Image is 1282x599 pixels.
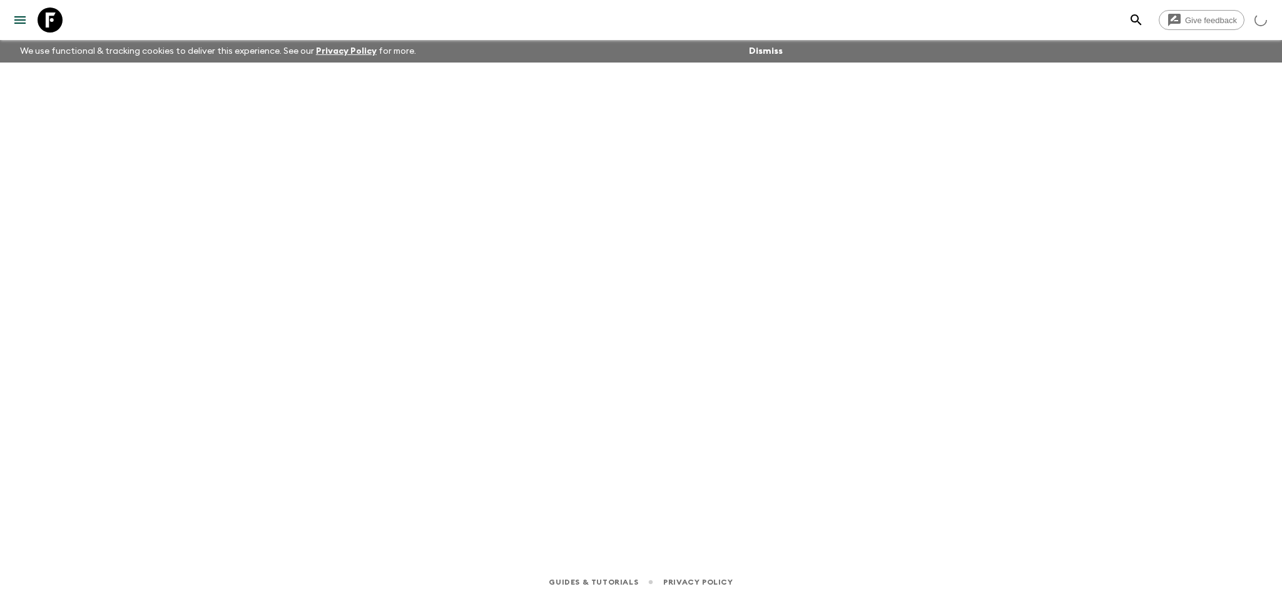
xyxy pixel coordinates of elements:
button: search adventures [1124,8,1149,33]
span: Give feedback [1178,16,1244,25]
a: Privacy Policy [663,575,733,589]
a: Privacy Policy [316,47,377,56]
p: We use functional & tracking cookies to deliver this experience. See our for more. [15,40,421,63]
button: Dismiss [746,43,786,60]
a: Guides & Tutorials [549,575,638,589]
a: Give feedback [1159,10,1244,30]
button: menu [8,8,33,33]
